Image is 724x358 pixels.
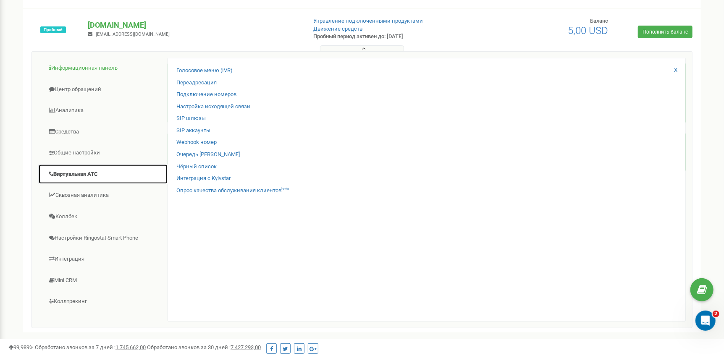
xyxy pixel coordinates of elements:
a: Чёрный список [176,163,217,171]
span: Баланс [590,18,609,24]
a: Движение средств [313,26,362,32]
a: Webhook номер [176,138,217,146]
a: Интеграция [38,249,168,269]
a: Коллбек [38,206,168,227]
a: SIP аккаунты [176,127,210,135]
a: Средства [38,122,168,142]
a: Центр обращений [38,79,168,100]
a: Управление подключенными продуктами [313,18,423,24]
span: 99,989% [8,344,34,350]
iframe: Intercom live chat [695,311,716,331]
a: Очередь [PERSON_NAME] [176,151,240,159]
sup: beta [281,186,289,191]
a: Голосовое меню (IVR) [176,67,233,75]
a: Сквозная аналитика [38,185,168,206]
a: Общие настройки [38,143,168,163]
span: 5,00 USD [568,25,609,37]
a: Переадресация [176,79,217,87]
a: Mini CRM [38,270,168,291]
span: Пробный [40,26,66,33]
span: Обработано звонков за 30 дней : [147,344,261,350]
u: 1 745 662,00 [115,344,146,350]
a: Коллтрекинг [38,291,168,312]
span: [EMAIL_ADDRESS][DOMAIN_NAME] [96,31,170,37]
a: Виртуальная АТС [38,164,168,185]
a: Настройка исходящей связи [176,103,250,111]
a: Интеграция с Kyivstar [176,175,231,183]
a: SIP шлюзы [176,115,206,123]
span: Обработано звонков за 7 дней : [35,344,146,350]
a: Пополнить баланс [638,26,693,38]
a: Настройки Ringostat Smart Phone [38,228,168,248]
a: X [674,66,677,74]
a: Опрос качества обслуживания клиентовbeta [176,187,289,195]
u: 7 427 293,00 [231,344,261,350]
span: 2 [713,311,719,317]
p: [DOMAIN_NAME] [88,20,300,31]
p: Пробный период активен до: [DATE] [313,33,469,41]
a: Подключение номеров [176,91,236,99]
a: Информационная панель [38,58,168,78]
a: Аналитика [38,100,168,121]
